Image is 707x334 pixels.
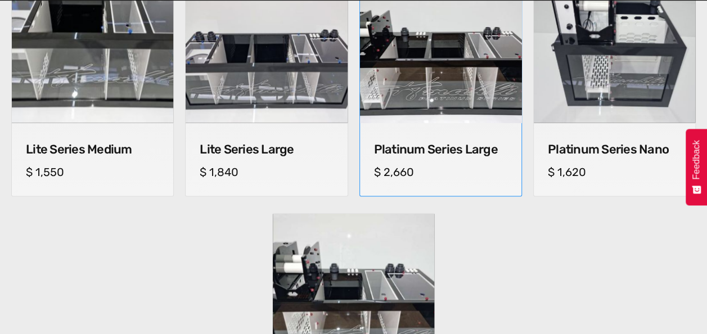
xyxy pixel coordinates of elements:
[548,165,681,179] h5: $ 1,620
[374,142,507,157] h4: Platinum Series Large
[686,129,707,205] button: Feedback - Show survey
[26,165,159,179] h5: $ 1,550
[200,142,333,157] h4: Lite Series Large
[374,165,507,179] h5: $ 2,660
[26,142,159,157] h4: Lite Series Medium
[200,165,333,179] h5: $ 1,840
[691,140,701,179] span: Feedback
[548,142,681,157] h4: Platinum Series Nano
